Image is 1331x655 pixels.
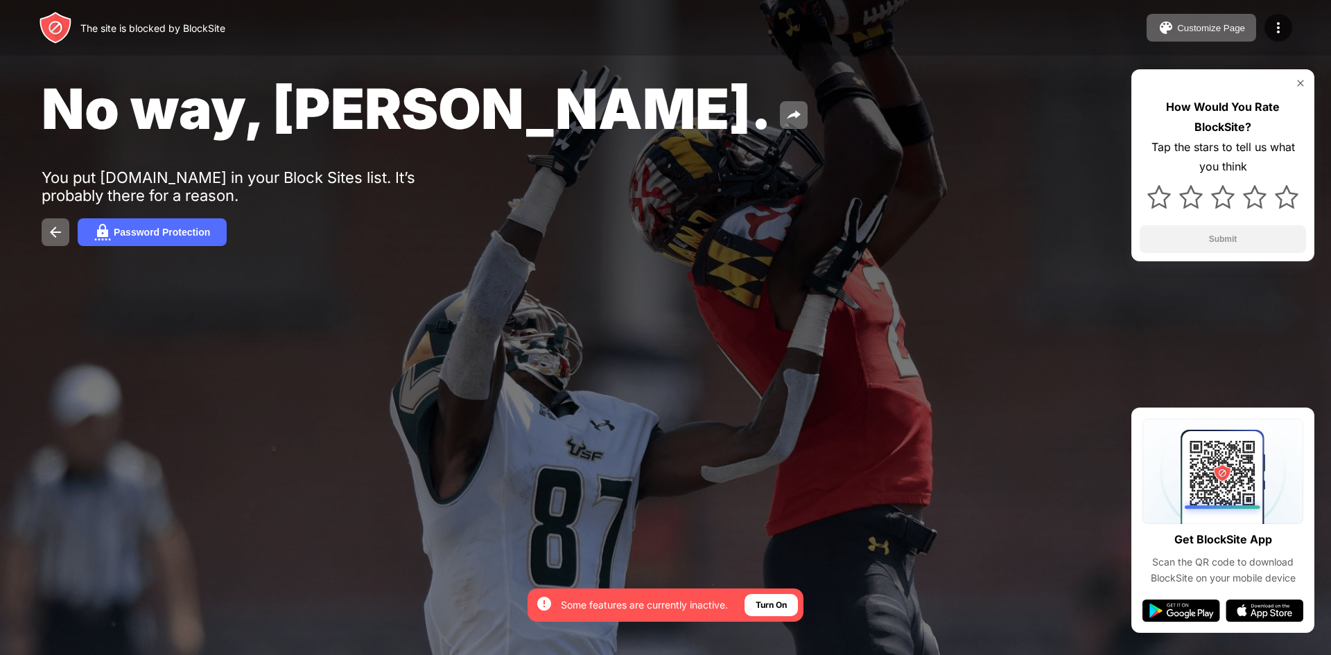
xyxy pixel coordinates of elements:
[1142,419,1303,524] img: qrcode.svg
[1295,78,1306,89] img: rate-us-close.svg
[536,595,553,612] img: error-circle-white.svg
[1275,185,1298,209] img: star.svg
[1140,97,1306,137] div: How Would You Rate BlockSite?
[1147,14,1256,42] button: Customize Page
[1142,600,1220,622] img: google-play.svg
[1270,19,1287,36] img: menu-icon.svg
[1147,185,1171,209] img: star.svg
[1211,185,1235,209] img: star.svg
[1140,137,1306,177] div: Tap the stars to tell us what you think
[78,218,227,246] button: Password Protection
[39,11,72,44] img: header-logo.svg
[1179,185,1203,209] img: star.svg
[1243,185,1267,209] img: star.svg
[80,22,225,34] div: The site is blocked by BlockSite
[1174,530,1272,550] div: Get BlockSite App
[42,168,470,204] div: You put [DOMAIN_NAME] in your Block Sites list. It’s probably there for a reason.
[1142,554,1303,586] div: Scan the QR code to download BlockSite on your mobile device
[94,224,111,241] img: password.svg
[1226,600,1303,622] img: app-store.svg
[1140,225,1306,253] button: Submit
[756,598,787,612] div: Turn On
[47,224,64,241] img: back.svg
[1177,23,1245,33] div: Customize Page
[785,107,802,123] img: share.svg
[42,75,772,142] span: No way, [PERSON_NAME].
[561,598,728,612] div: Some features are currently inactive.
[114,227,210,238] div: Password Protection
[1158,19,1174,36] img: pallet.svg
